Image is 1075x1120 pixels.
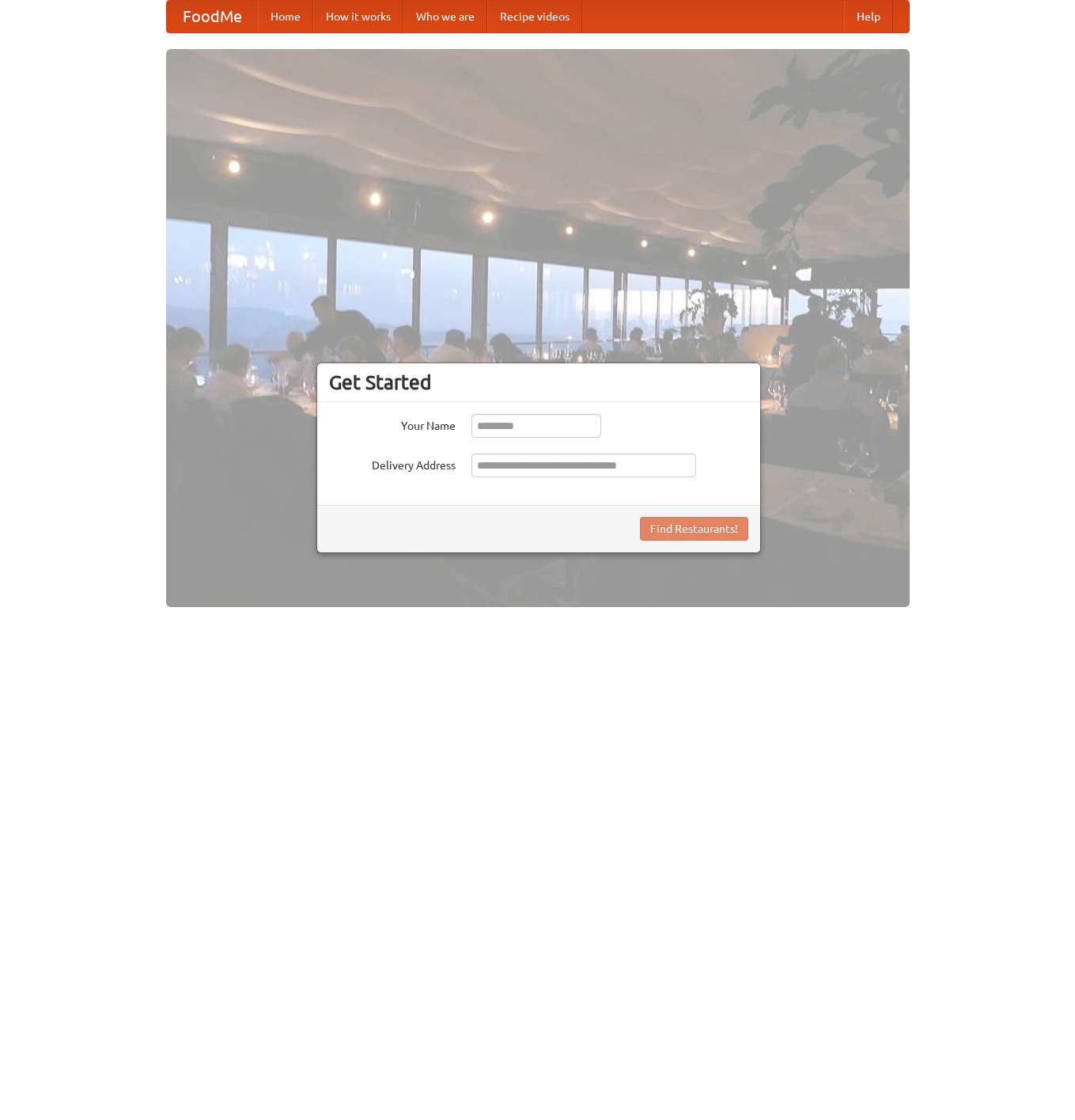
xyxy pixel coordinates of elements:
[258,1,313,32] a: Home
[403,1,487,32] a: Who we are
[167,1,258,32] a: FoodMe
[487,1,582,32] a: Recipe videos
[640,517,748,541] button: Find Restaurants!
[313,1,403,32] a: How it works
[329,454,456,473] label: Delivery Address
[329,414,456,434] label: Your Name
[329,370,748,394] h3: Get Started
[844,1,893,32] a: Help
